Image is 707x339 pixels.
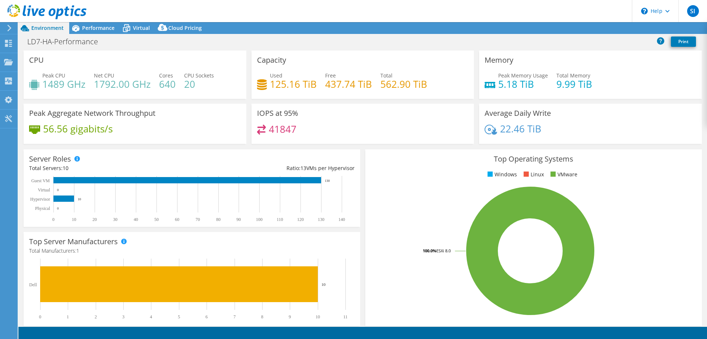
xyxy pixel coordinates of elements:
[31,24,64,31] span: Environment
[192,164,355,172] div: Ratio: VMs per Hypervisor
[52,217,54,222] text: 0
[500,125,541,133] h4: 22.46 TiB
[122,314,124,319] text: 3
[371,155,696,163] h3: Top Operating Systems
[94,80,151,88] h4: 1792.00 GHz
[76,247,79,254] span: 1
[641,8,648,14] svg: \n
[43,125,113,133] h4: 56.56 gigabits/s
[325,72,336,79] span: Free
[556,72,590,79] span: Total Memory
[29,109,155,117] h3: Peak Aggregate Network Throughput
[338,217,345,222] text: 140
[257,56,286,64] h3: Capacity
[233,314,236,319] text: 7
[300,165,306,172] span: 13
[29,247,355,255] h4: Total Manufacturers:
[423,248,436,253] tspan: 100.0%
[31,178,50,183] text: Guest VM
[236,217,241,222] text: 90
[24,38,109,46] h1: LD7-HA-Performance
[159,72,173,79] span: Cores
[42,72,65,79] span: Peak CPU
[92,217,97,222] text: 20
[485,56,513,64] h3: Memory
[325,80,372,88] h4: 437.74 TiB
[29,164,192,172] div: Total Servers:
[39,314,41,319] text: 0
[549,170,577,179] li: VMware
[133,24,150,31] span: Virtual
[29,155,71,163] h3: Server Roles
[95,314,97,319] text: 2
[325,179,330,183] text: 130
[261,314,263,319] text: 8
[270,80,317,88] h4: 125.16 TiB
[175,217,179,222] text: 60
[29,56,44,64] h3: CPU
[184,80,214,88] h4: 20
[94,72,114,79] span: Net CPU
[380,80,427,88] h4: 562.90 TiB
[30,197,50,202] text: Hypervisor
[498,80,548,88] h4: 5.18 TiB
[256,217,263,222] text: 100
[78,197,81,201] text: 10
[343,314,348,319] text: 11
[154,217,159,222] text: 50
[29,282,37,287] text: Dell
[134,217,138,222] text: 40
[57,207,59,210] text: 0
[485,109,551,117] h3: Average Daily Write
[150,314,152,319] text: 4
[38,187,50,193] text: Virtual
[205,314,208,319] text: 6
[289,314,291,319] text: 9
[277,217,283,222] text: 110
[67,314,69,319] text: 1
[159,80,176,88] h4: 640
[297,217,304,222] text: 120
[522,170,544,179] li: Linux
[216,217,221,222] text: 80
[486,170,517,179] li: Windows
[270,72,282,79] span: Used
[687,5,699,17] span: SI
[196,217,200,222] text: 70
[498,72,548,79] span: Peak Memory Usage
[321,282,326,287] text: 10
[269,125,296,133] h4: 41847
[671,37,696,47] a: Print
[113,217,117,222] text: 30
[184,72,214,79] span: CPU Sockets
[168,24,202,31] span: Cloud Pricing
[380,72,393,79] span: Total
[316,314,320,319] text: 10
[42,80,85,88] h4: 1489 GHz
[63,165,68,172] span: 10
[35,206,50,211] text: Physical
[82,24,115,31] span: Performance
[318,217,324,222] text: 130
[257,109,298,117] h3: IOPS at 95%
[556,80,592,88] h4: 9.99 TiB
[436,248,451,253] tspan: ESXi 8.0
[57,188,59,192] text: 0
[178,314,180,319] text: 5
[29,238,118,246] h3: Top Server Manufacturers
[72,217,76,222] text: 10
